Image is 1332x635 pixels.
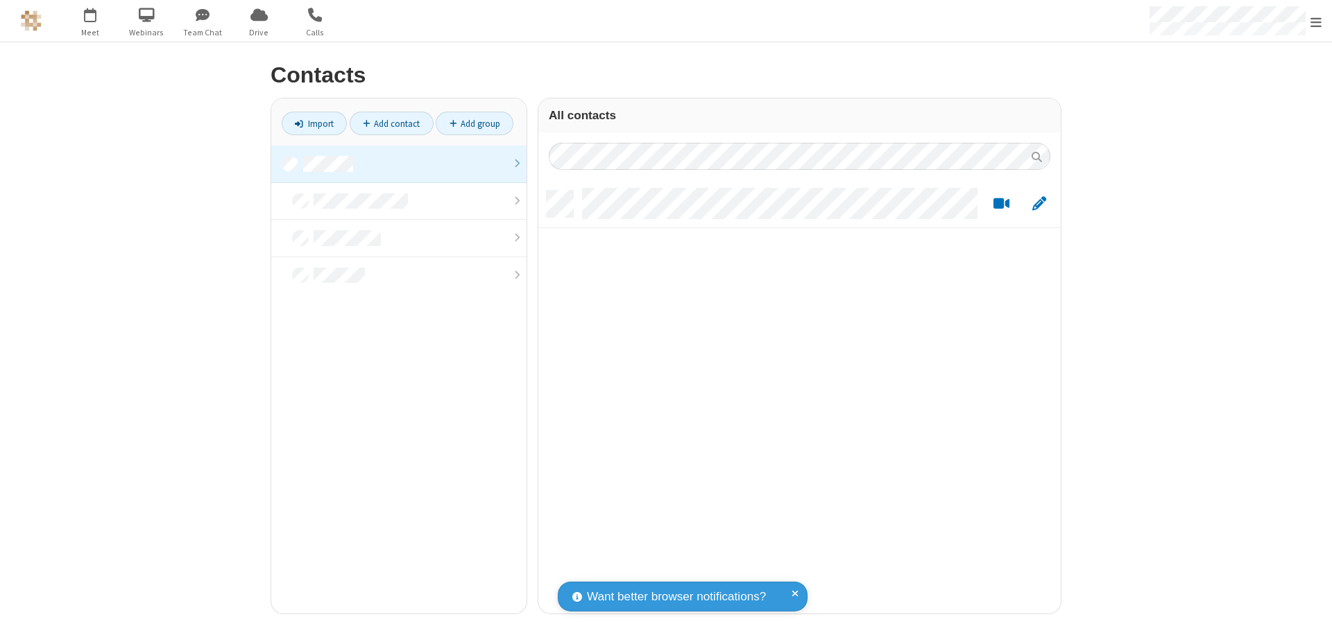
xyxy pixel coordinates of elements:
span: Drive [233,26,285,39]
h2: Contacts [271,63,1061,87]
img: QA Selenium DO NOT DELETE OR CHANGE [21,10,42,31]
button: Edit [1025,195,1052,213]
span: Webinars [121,26,173,39]
a: Import [282,112,347,135]
a: Add contact [350,112,434,135]
div: grid [538,180,1061,614]
span: Team Chat [177,26,229,39]
span: Meet [65,26,117,39]
span: Want better browser notifications? [587,588,766,606]
h3: All contacts [549,109,1050,122]
span: Calls [289,26,341,39]
a: Add group [436,112,513,135]
button: Start a video meeting [988,195,1015,213]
